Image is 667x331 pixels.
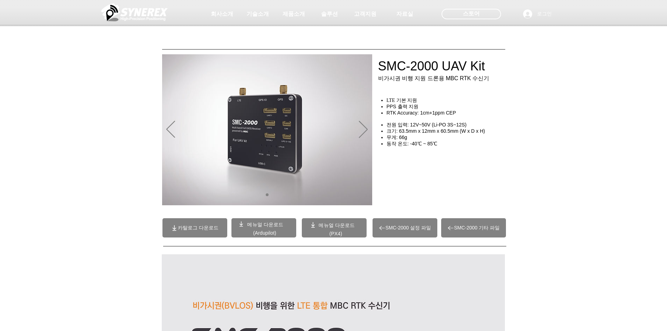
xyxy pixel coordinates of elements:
span: 제품소개 [283,11,305,18]
span: SMC-2000 기타 파일 [454,225,500,231]
div: 스토어 [442,9,501,19]
a: (PX4) [329,231,342,236]
button: 이전 [166,121,175,139]
span: 스토어 [463,10,480,18]
span: 회사소개 [211,11,233,18]
a: 메뉴얼 다운로드 [247,222,283,227]
a: 자료실 [387,7,422,21]
a: (Ardupilot) [253,230,276,236]
span: SMC-2000 설정 파일 [385,225,431,231]
span: 고객지원 [354,11,376,18]
span: 기술소개 [246,11,269,18]
span: 로그인 [535,11,554,18]
a: 고객지원 [348,7,383,21]
a: 카탈로그 다운로드 [162,218,227,237]
div: 슬라이드쇼 [162,54,372,205]
span: 크기: 63.5mm x 12mm x 60.5mm (W x D x H) [387,128,485,134]
span: 카탈로그 다운로드 [178,225,218,231]
a: 제품소개 [276,7,311,21]
a: 회사소개 [204,7,239,21]
span: 동작 온도: -40℃ ~ 85℃ [387,141,437,146]
a: SMC-2000 설정 파일 [373,218,437,237]
button: 로그인 [518,7,557,21]
span: 자료실 [396,11,413,18]
img: SMC2000.jpg [162,54,372,205]
a: 메뉴얼 다운로드 [319,222,355,228]
button: 다음 [359,121,368,139]
a: SMC-2000 기타 파일 [441,218,506,237]
span: 솔루션 [321,11,338,18]
a: 기술소개 [240,7,275,21]
span: 전원 입력: 12V~50V (Li-PO 3S~12S) [387,122,467,127]
span: RTK Accuracy: 1cm+1ppm CEP [387,110,456,116]
nav: 슬라이드 [263,193,271,196]
span: 무게: 66g [387,135,407,140]
a: 솔루션 [312,7,347,21]
img: 씨너렉스_White_simbol_대지 1.png [101,2,168,23]
a: 01 [266,193,269,196]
